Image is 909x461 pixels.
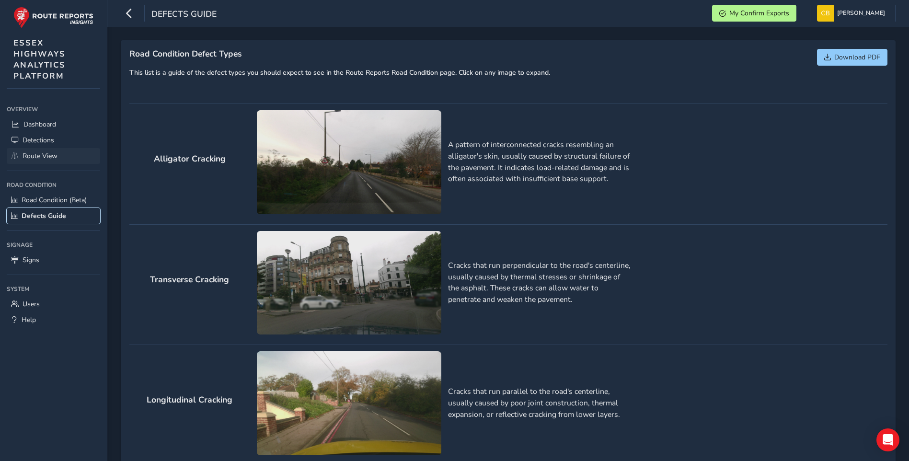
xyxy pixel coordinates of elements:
a: Defects Guide [7,208,100,224]
a: Help [7,312,100,328]
div: Signage [7,238,100,252]
span: Route View [23,151,58,161]
img: diamond-layout [817,5,834,22]
h1: Road Condition Defect Types [129,49,550,59]
p: Cracks that run perpendicular to the road's centerline, usually caused by thermal stresses or shr... [448,260,633,306]
span: Signs [23,255,39,265]
p: A pattern of interconnected cracks resembling an alligator's skin, usually caused by structural f... [448,139,633,185]
span: Defects Guide [151,8,217,22]
img: Alligator Cracking [257,110,441,214]
button: [PERSON_NAME] [817,5,888,22]
p: Cracks that run parallel to the road's centerline, usually caused by poor joint construction, the... [448,386,633,420]
span: Road Condition (Beta) [22,196,87,205]
h2: Alligator Cracking [129,154,250,164]
span: Download PDF [834,53,880,62]
h2: Longitudinal Cracking [129,395,250,405]
a: Signs [7,252,100,268]
h6: This list is a guide of the defect types you should expect to see in the Route Reports Road Condi... [129,69,550,77]
a: Route View [7,148,100,164]
a: Road Condition (Beta) [7,192,100,208]
span: Defects Guide [22,211,66,220]
h2: Transverse Cracking [129,275,250,285]
a: Detections [7,132,100,148]
a: Users [7,296,100,312]
img: Transverse Cracking [257,231,441,335]
span: Users [23,300,40,309]
span: Help [22,315,36,324]
button: Download PDF [817,49,887,66]
span: [PERSON_NAME] [837,5,885,22]
img: Longitudinal Cracking [257,351,441,455]
span: Detections [23,136,54,145]
span: ESSEX HIGHWAYS ANALYTICS PLATFORM [13,37,66,81]
div: Road Condition [7,178,100,192]
button: My Confirm Exports [712,5,796,22]
a: Dashboard [7,116,100,132]
img: rr logo [13,7,93,28]
span: Dashboard [23,120,56,129]
div: Overview [7,102,100,116]
div: System [7,282,100,296]
div: Open Intercom Messenger [876,428,899,451]
span: My Confirm Exports [729,9,789,18]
